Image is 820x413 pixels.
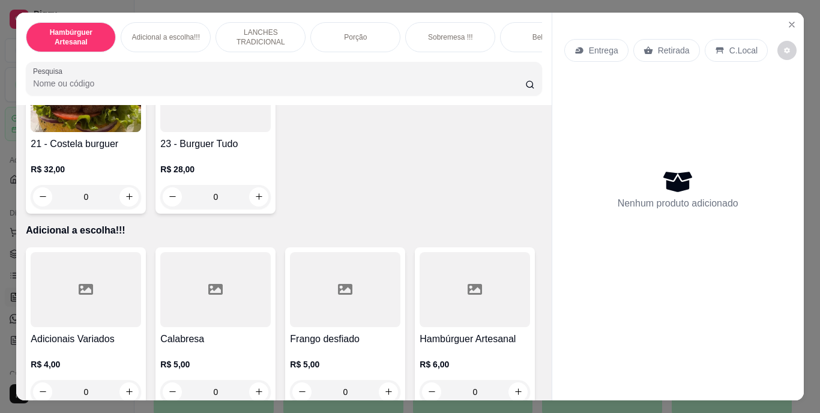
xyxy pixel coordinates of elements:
p: Entrega [589,44,618,56]
button: decrease-product-quantity [422,382,441,402]
p: C.Local [729,44,758,56]
h4: Calabresa [160,332,271,346]
h4: 23 - Burguer Tudo [160,137,271,151]
p: R$ 5,00 [160,358,271,370]
h4: Frango desfiado [290,332,400,346]
button: Close [782,15,801,34]
p: LANCHES TRADICIONAL [226,28,295,47]
p: Porção [344,32,367,42]
button: increase-product-quantity [119,187,139,206]
p: Adicional a escolha!!! [132,32,200,42]
p: Sobremesa !!! [428,32,473,42]
label: Pesquisa [33,66,67,76]
h4: 21 - Costela burguer [31,137,141,151]
p: Bebidas [532,32,558,42]
p: R$ 5,00 [290,358,400,370]
h4: Adicionais Variados [31,332,141,346]
p: R$ 28,00 [160,163,271,175]
p: Adicional a escolha!!! [26,223,541,238]
button: decrease-product-quantity [777,41,797,60]
button: increase-product-quantity [249,187,268,206]
button: increase-product-quantity [379,382,398,402]
p: Nenhum produto adicionado [618,196,738,211]
button: decrease-product-quantity [163,187,182,206]
p: R$ 6,00 [420,358,530,370]
p: Retirada [658,44,690,56]
button: decrease-product-quantity [163,382,182,402]
button: increase-product-quantity [249,382,268,402]
p: R$ 4,00 [31,358,141,370]
h4: Hambúrguer Artesanal [420,332,530,346]
button: increase-product-quantity [508,382,528,402]
input: Pesquisa [33,77,525,89]
p: R$ 32,00 [31,163,141,175]
button: decrease-product-quantity [33,187,52,206]
p: Hambúrguer Artesanal [36,28,106,47]
button: decrease-product-quantity [292,382,312,402]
